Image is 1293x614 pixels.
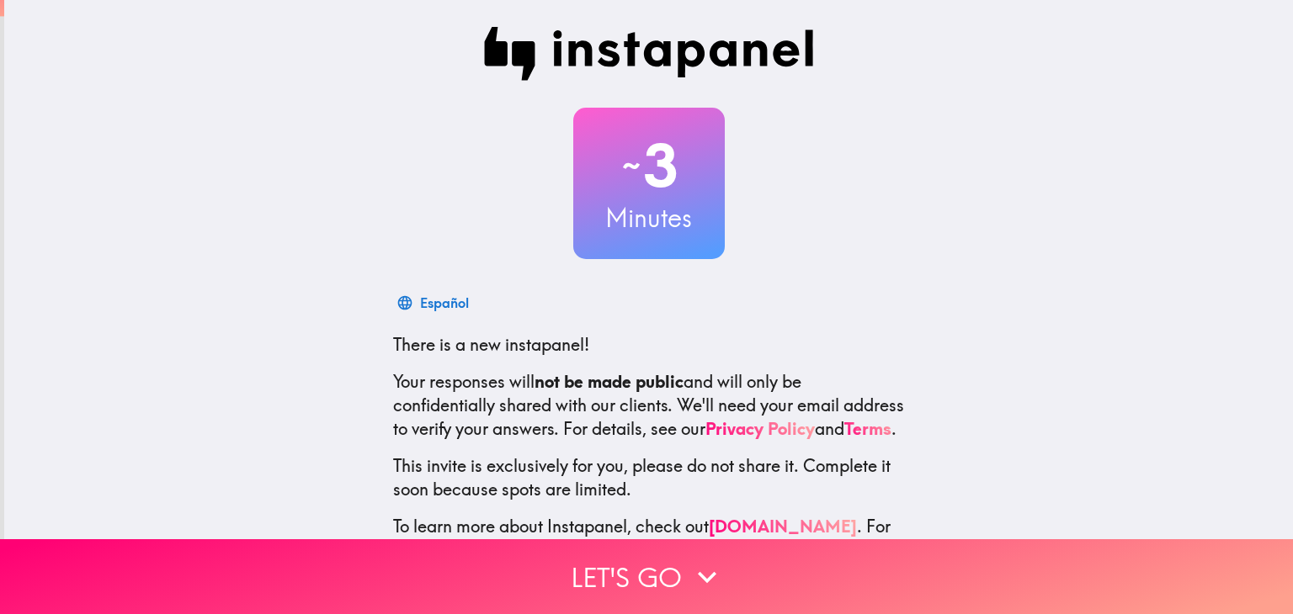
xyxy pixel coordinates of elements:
[393,454,905,501] p: This invite is exclusively for you, please do not share it. Complete it soon because spots are li...
[705,418,815,439] a: Privacy Policy
[573,200,725,236] h3: Minutes
[393,334,589,355] span: There is a new instapanel!
[620,140,643,191] span: ~
[535,371,684,392] b: not be made public
[420,291,469,315] div: Español
[393,370,905,441] p: Your responses will and will only be confidentially shared with our clients. We'll need your emai...
[709,516,857,537] a: [DOMAIN_NAME]
[484,27,814,81] img: Instapanel
[393,515,905,585] p: To learn more about Instapanel, check out . For questions or help, email us at .
[393,286,476,320] button: Español
[844,418,891,439] a: Terms
[573,131,725,200] h2: 3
